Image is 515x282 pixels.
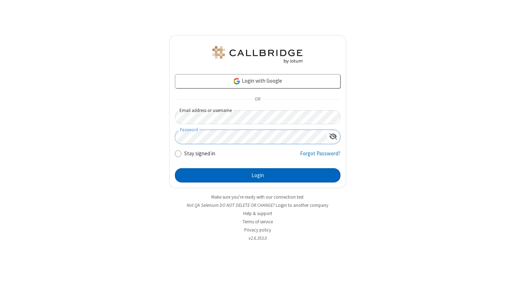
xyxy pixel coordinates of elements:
[175,168,340,183] button: Login
[211,46,304,63] img: QA Selenium DO NOT DELETE OR CHANGE
[184,150,215,158] label: Stay signed in
[252,94,263,104] span: OR
[300,150,340,163] a: Forgot Password?
[244,227,271,233] a: Privacy policy
[242,219,273,225] a: Terms of service
[233,77,241,85] img: google-icon.png
[175,130,326,144] input: Password
[175,110,340,124] input: Email address or username
[276,202,328,209] button: Login to another company
[169,202,346,209] li: Not QA Selenium DO NOT DELETE OR CHANGE?
[169,235,346,242] li: v2.6.353.0
[326,130,340,143] div: Show password
[211,194,304,200] a: Make sure you're ready with our connection test
[243,210,272,217] a: Help & support
[497,263,510,277] iframe: Chat
[175,74,340,88] a: Login with Google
